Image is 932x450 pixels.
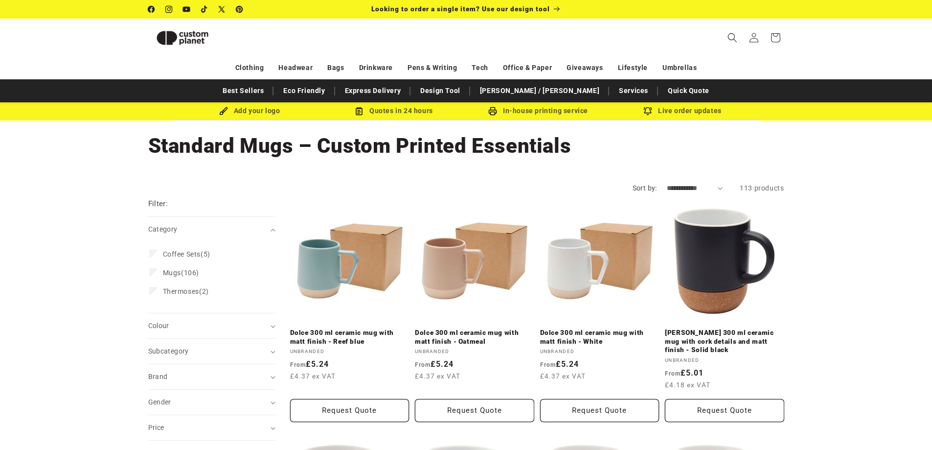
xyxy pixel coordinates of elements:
[611,105,755,117] div: Live order updates
[466,105,611,117] div: In-house printing service
[415,82,465,99] a: Design Tool
[663,82,714,99] a: Quick Quote
[219,107,228,116] img: Brush Icon
[278,82,330,99] a: Eco Friendly
[148,322,169,330] span: Colour
[235,59,264,76] a: Clothing
[540,399,659,422] button: Request Quote
[278,59,313,76] a: Headwear
[148,424,164,431] span: Price
[148,373,168,380] span: Brand
[144,19,250,57] a: Custom Planet
[148,398,171,406] span: Gender
[665,399,784,422] button: Request Quote
[415,399,534,422] button: Request Quote
[408,59,457,76] a: Pens & Writing
[148,364,275,389] summary: Brand (0 selected)
[633,184,657,192] label: Sort by:
[290,329,409,346] a: Dolce 300 ml ceramic mug with matt finish - Reef blue
[148,313,275,338] summary: Colour (0 selected)
[722,27,743,48] summary: Search
[472,59,488,76] a: Tech
[163,250,201,258] span: Coffee Sets
[567,59,603,76] a: Giveaways
[148,225,178,233] span: Category
[218,82,269,99] a: Best Sellers
[148,339,275,364] summary: Subcategory (0 selected)
[662,59,697,76] a: Umbrellas
[665,329,784,355] a: [PERSON_NAME] 300 ml ceramic mug with cork details and matt finish - Solid black
[148,133,784,159] h1: Standard Mugs – Custom Printed Essentials
[163,287,199,295] span: Thermoses
[740,184,784,192] span: 113 products
[163,250,210,259] span: (5)
[163,287,209,296] span: (2)
[540,329,659,346] a: Dolce 300 ml ceramic mug with matt finish - White
[148,347,189,355] span: Subcategory
[322,105,466,117] div: Quotes in 24 hours
[503,59,552,76] a: Office & Paper
[163,269,181,277] span: Mugs
[415,329,534,346] a: Dolce 300 ml ceramic mug with matt finish - Oatmeal
[355,107,364,116] img: Order Updates Icon
[148,198,168,210] h2: Filter:
[148,390,275,415] summary: Gender (0 selected)
[614,82,653,99] a: Services
[488,107,497,116] img: In-house printing
[643,107,652,116] img: Order updates
[148,415,275,440] summary: Price
[371,5,550,13] span: Looking to order a single item? Use our design tool
[148,23,217,53] img: Custom Planet
[163,268,199,277] span: (106)
[359,59,393,76] a: Drinkware
[148,217,275,242] summary: Category (0 selected)
[340,82,406,99] a: Express Delivery
[618,59,648,76] a: Lifestyle
[327,59,344,76] a: Bags
[178,105,322,117] div: Add your logo
[475,82,604,99] a: [PERSON_NAME] / [PERSON_NAME]
[290,399,409,422] button: Request Quote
